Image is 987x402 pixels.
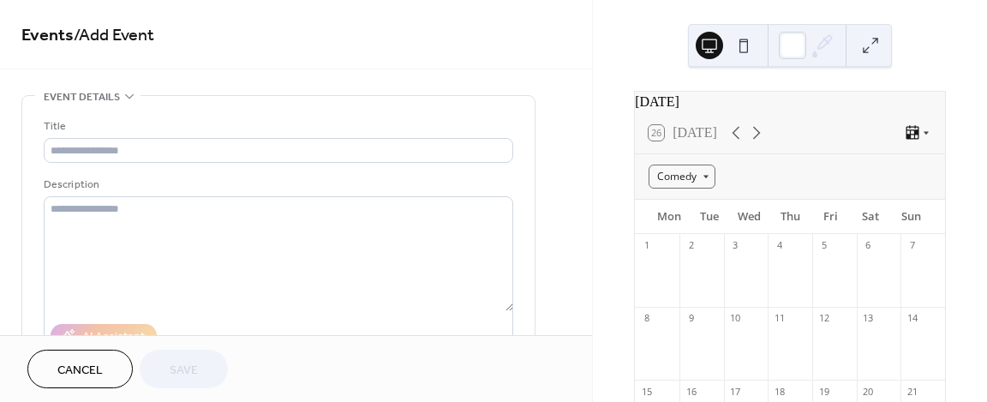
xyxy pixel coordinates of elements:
div: 8 [640,312,653,325]
button: Cancel [27,350,133,388]
div: Title [44,117,510,135]
div: 7 [906,239,918,252]
div: 4 [773,239,786,252]
span: Event details [44,88,120,106]
span: Cancel [57,362,103,380]
div: 18 [773,385,786,398]
div: 12 [817,312,830,325]
div: Thu [770,200,811,234]
div: 10 [729,312,742,325]
div: Fri [811,200,851,234]
div: 17 [729,385,742,398]
div: Wed [729,200,769,234]
div: 1 [640,239,653,252]
span: / Add Event [74,19,154,52]
div: 5 [817,239,830,252]
div: Sat [851,200,891,234]
a: Events [21,19,74,52]
div: 11 [773,312,786,325]
div: 15 [640,385,653,398]
div: 21 [906,385,918,398]
div: 6 [862,239,875,252]
div: 16 [685,385,697,398]
div: 2 [685,239,697,252]
div: 9 [685,312,697,325]
div: Sun [891,200,931,234]
div: 3 [729,239,742,252]
div: 20 [862,385,875,398]
div: 14 [906,312,918,325]
div: 19 [817,385,830,398]
div: Tue [689,200,729,234]
div: 13 [862,312,875,325]
div: Mon [649,200,689,234]
div: Description [44,176,510,194]
div: [DATE] [635,92,945,112]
